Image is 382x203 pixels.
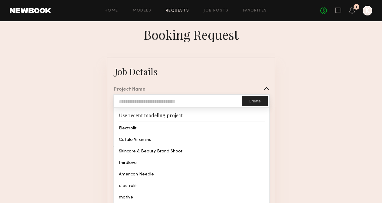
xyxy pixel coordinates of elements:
div: 1 [356,5,357,9]
div: Project Name [114,87,145,92]
div: Job Details [115,65,157,78]
a: Requests [166,9,189,13]
div: thirdlove [114,157,269,168]
div: Booking Request [144,26,239,43]
div: Skincare & Beauty Brand Shoot [114,145,269,157]
div: Catalo Vitamins [114,134,269,145]
div: American Needle [114,168,269,180]
div: motive [114,191,269,203]
div: Use recent modeling project [114,108,269,121]
div: Electrolit [114,122,269,134]
a: Models [133,9,151,13]
a: Home [105,9,118,13]
a: Favorites [243,9,267,13]
a: K [363,6,372,15]
button: Create [242,96,268,106]
a: Job Posts [204,9,229,13]
div: electrolit [114,180,269,191]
